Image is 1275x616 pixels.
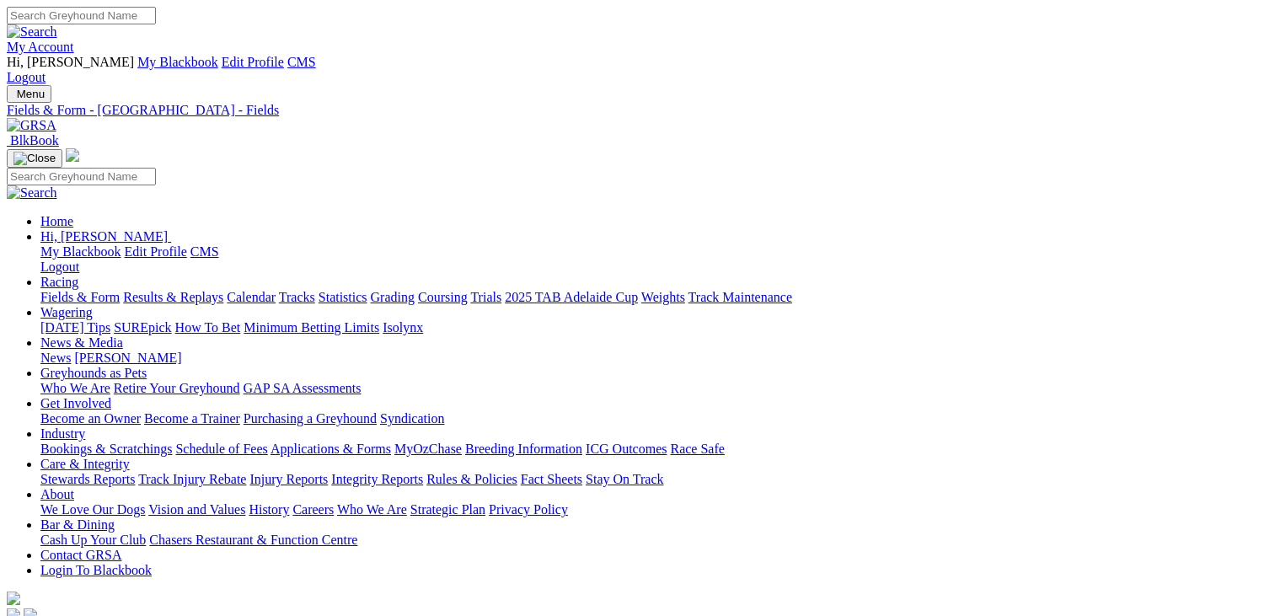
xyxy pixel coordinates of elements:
[175,320,241,335] a: How To Bet
[688,290,792,304] a: Track Maintenance
[40,229,168,244] span: Hi, [PERSON_NAME]
[394,442,462,456] a: MyOzChase
[7,55,134,69] span: Hi, [PERSON_NAME]
[586,472,663,486] a: Stay On Track
[7,118,56,133] img: GRSA
[40,411,1268,426] div: Get Involved
[40,472,135,486] a: Stewards Reports
[125,244,187,259] a: Edit Profile
[410,502,485,517] a: Strategic Plan
[426,472,517,486] a: Rules & Policies
[249,502,289,517] a: History
[40,563,152,577] a: Login To Blackbook
[7,85,51,103] button: Toggle navigation
[586,442,667,456] a: ICG Outcomes
[13,152,56,165] img: Close
[279,290,315,304] a: Tracks
[40,472,1268,487] div: Care & Integrity
[40,366,147,380] a: Greyhounds as Pets
[380,411,444,426] a: Syndication
[40,229,171,244] a: Hi, [PERSON_NAME]
[40,214,73,228] a: Home
[40,305,93,319] a: Wagering
[505,290,638,304] a: 2025 TAB Adelaide Cup
[40,457,130,471] a: Care & Integrity
[465,442,582,456] a: Breeding Information
[489,502,568,517] a: Privacy Policy
[40,320,1268,335] div: Wagering
[40,426,85,441] a: Industry
[40,335,123,350] a: News & Media
[40,533,146,547] a: Cash Up Your Club
[40,244,121,259] a: My Blackbook
[331,472,423,486] a: Integrity Reports
[40,442,172,456] a: Bookings & Scratchings
[641,290,685,304] a: Weights
[40,517,115,532] a: Bar & Dining
[148,502,245,517] a: Vision and Values
[7,592,20,605] img: logo-grsa-white.png
[10,133,59,147] span: BlkBook
[222,55,284,69] a: Edit Profile
[74,351,181,365] a: [PERSON_NAME]
[40,275,78,289] a: Racing
[123,290,223,304] a: Results & Replays
[40,533,1268,548] div: Bar & Dining
[7,70,46,84] a: Logout
[249,472,328,486] a: Injury Reports
[7,149,62,168] button: Toggle navigation
[40,381,110,395] a: Who We Are
[40,244,1268,275] div: Hi, [PERSON_NAME]
[319,290,367,304] a: Statistics
[144,411,240,426] a: Become a Trainer
[244,411,377,426] a: Purchasing a Greyhound
[40,396,111,410] a: Get Involved
[292,502,334,517] a: Careers
[521,472,582,486] a: Fact Sheets
[7,55,1268,85] div: My Account
[7,103,1268,118] a: Fields & Form - [GEOGRAPHIC_DATA] - Fields
[40,320,110,335] a: [DATE] Tips
[7,7,156,24] input: Search
[137,55,218,69] a: My Blackbook
[175,442,267,456] a: Schedule of Fees
[40,260,79,274] a: Logout
[40,351,71,365] a: News
[40,411,141,426] a: Become an Owner
[17,88,45,100] span: Menu
[40,442,1268,457] div: Industry
[418,290,468,304] a: Coursing
[40,351,1268,366] div: News & Media
[271,442,391,456] a: Applications & Forms
[40,290,120,304] a: Fields & Form
[138,472,246,486] a: Track Injury Rebate
[337,502,407,517] a: Who We Are
[149,533,357,547] a: Chasers Restaurant & Function Centre
[287,55,316,69] a: CMS
[470,290,501,304] a: Trials
[7,133,59,147] a: BlkBook
[114,381,240,395] a: Retire Your Greyhound
[244,381,362,395] a: GAP SA Assessments
[190,244,219,259] a: CMS
[670,442,724,456] a: Race Safe
[7,24,57,40] img: Search
[244,320,379,335] a: Minimum Betting Limits
[227,290,276,304] a: Calendar
[40,502,145,517] a: We Love Our Dogs
[7,185,57,201] img: Search
[40,381,1268,396] div: Greyhounds as Pets
[7,168,156,185] input: Search
[114,320,171,335] a: SUREpick
[66,148,79,162] img: logo-grsa-white.png
[7,40,74,54] a: My Account
[371,290,415,304] a: Grading
[40,487,74,501] a: About
[383,320,423,335] a: Isolynx
[40,502,1268,517] div: About
[40,290,1268,305] div: Racing
[40,548,121,562] a: Contact GRSA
